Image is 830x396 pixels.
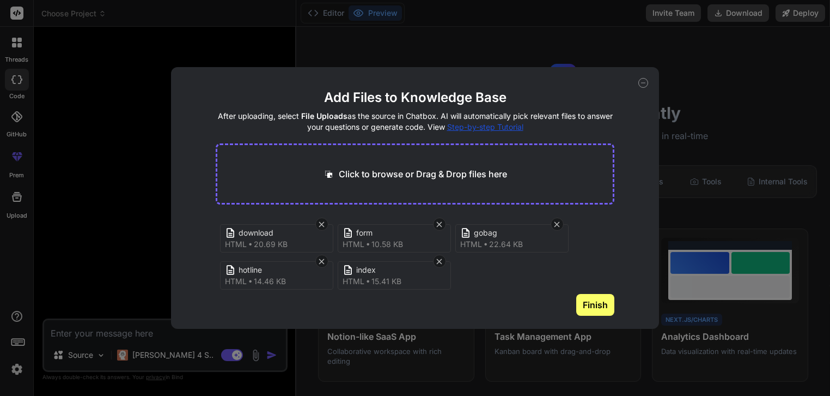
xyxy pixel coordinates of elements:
[474,227,561,239] span: gobag
[371,276,401,287] span: 15.41 KB
[343,239,364,250] span: html
[239,265,326,276] span: hotline
[576,294,614,316] button: Finish
[225,239,247,250] span: html
[343,276,364,287] span: html
[225,276,247,287] span: html
[356,227,443,239] span: form
[254,276,286,287] span: 14.46 KB
[339,167,507,181] p: Click to browse or Drag & Drop files here
[216,89,615,106] h2: Add Files to Knowledge Base
[301,111,347,121] span: File Uploads
[447,122,523,131] span: Step-by-step Tutorial
[356,265,443,276] span: index
[371,239,403,250] span: 10.58 KB
[460,239,482,250] span: html
[254,239,288,250] span: 20.69 KB
[489,239,523,250] span: 22.64 KB
[216,111,615,133] h4: After uploading, select as the source in Chatbox. AI will automatically pick relevant files to an...
[239,227,326,239] span: download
